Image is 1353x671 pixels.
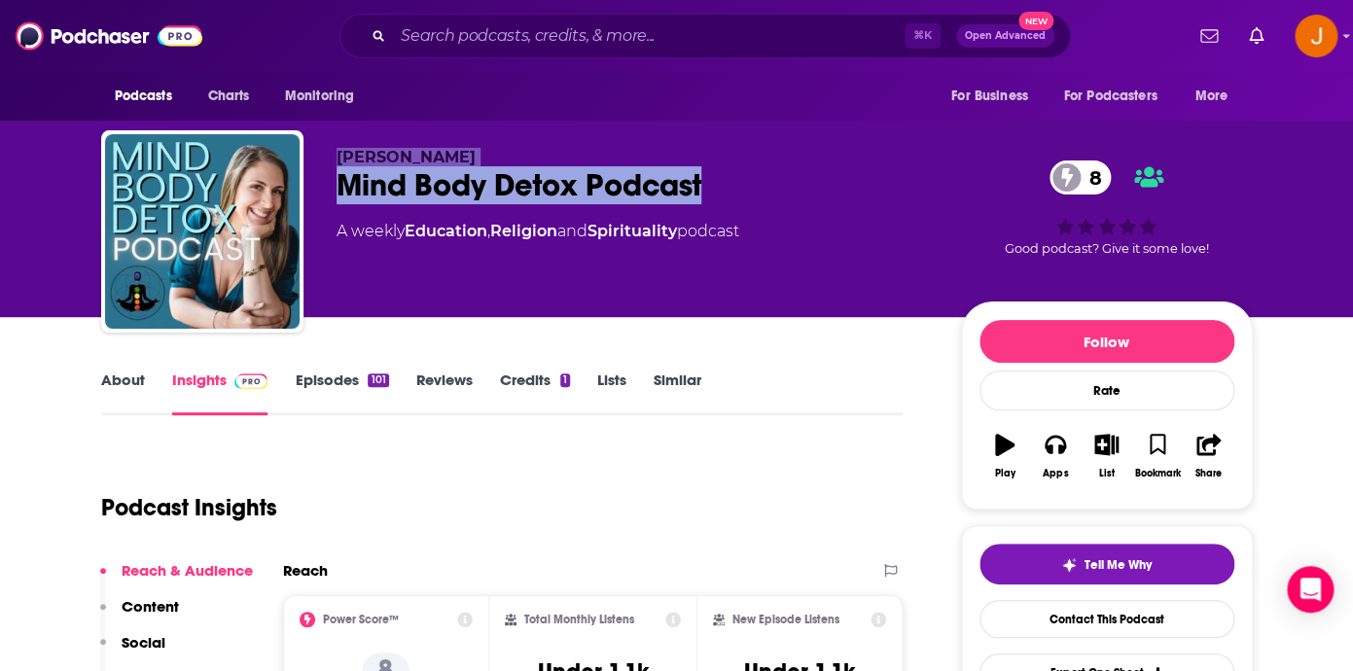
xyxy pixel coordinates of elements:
[1005,241,1209,256] span: Good podcast? Give it some love!
[122,597,179,616] p: Content
[122,633,165,652] p: Social
[1181,78,1252,115] button: open menu
[524,613,634,626] h2: Total Monthly Listens
[1099,468,1115,479] div: List
[115,83,172,110] span: Podcasts
[1295,15,1337,57] button: Show profile menu
[405,222,487,240] a: Education
[196,78,262,115] a: Charts
[101,371,145,415] a: About
[961,148,1253,268] div: 8Good podcast? Give it some love!
[393,20,905,52] input: Search podcasts, credits, & more...
[1195,468,1222,479] div: Share
[1043,468,1068,479] div: Apps
[1050,160,1111,194] a: 8
[100,561,253,597] button: Reach & Audience
[500,371,570,415] a: Credits1
[295,371,388,415] a: Episodes101
[979,600,1234,638] a: Contact This Podcast
[965,31,1046,41] span: Open Advanced
[487,222,490,240] span: ,
[101,78,197,115] button: open menu
[1081,421,1131,491] button: List
[100,597,179,633] button: Content
[1193,19,1226,53] a: Show notifications dropdown
[337,220,739,243] div: A weekly podcast
[557,222,587,240] span: and
[172,371,268,415] a: InsightsPodchaser Pro
[1132,421,1183,491] button: Bookmark
[368,373,388,387] div: 101
[1085,557,1152,573] span: Tell Me Why
[339,14,1071,58] div: Search podcasts, credits, & more...
[1194,83,1228,110] span: More
[560,373,570,387] div: 1
[271,78,379,115] button: open menu
[122,561,253,580] p: Reach & Audience
[979,544,1234,584] button: tell me why sparkleTell Me Why
[1030,421,1081,491] button: Apps
[994,468,1015,479] div: Play
[337,148,476,166] span: [PERSON_NAME]
[208,83,250,110] span: Charts
[1183,421,1233,491] button: Share
[732,613,839,626] h2: New Episode Listens
[1061,557,1077,573] img: tell me why sparkle
[979,421,1030,491] button: Play
[285,83,354,110] span: Monitoring
[905,23,941,49] span: ⌘ K
[16,18,202,54] img: Podchaser - Follow, Share and Rate Podcasts
[1287,566,1334,613] div: Open Intercom Messenger
[1064,83,1157,110] span: For Podcasters
[597,371,626,415] a: Lists
[938,78,1052,115] button: open menu
[979,371,1234,410] div: Rate
[1018,12,1053,30] span: New
[979,320,1234,363] button: Follow
[101,493,277,522] h1: Podcast Insights
[1069,160,1111,194] span: 8
[654,371,701,415] a: Similar
[490,222,557,240] a: Religion
[1134,468,1180,479] div: Bookmark
[1241,19,1271,53] a: Show notifications dropdown
[323,613,399,626] h2: Power Score™
[100,633,165,669] button: Social
[587,222,677,240] a: Spirituality
[416,371,473,415] a: Reviews
[234,373,268,389] img: Podchaser Pro
[1051,78,1186,115] button: open menu
[105,134,300,329] img: Mind Body Detox Podcast
[1295,15,1337,57] span: Logged in as justine87181
[956,24,1054,48] button: Open AdvancedNew
[283,561,328,580] h2: Reach
[1295,15,1337,57] img: User Profile
[951,83,1028,110] span: For Business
